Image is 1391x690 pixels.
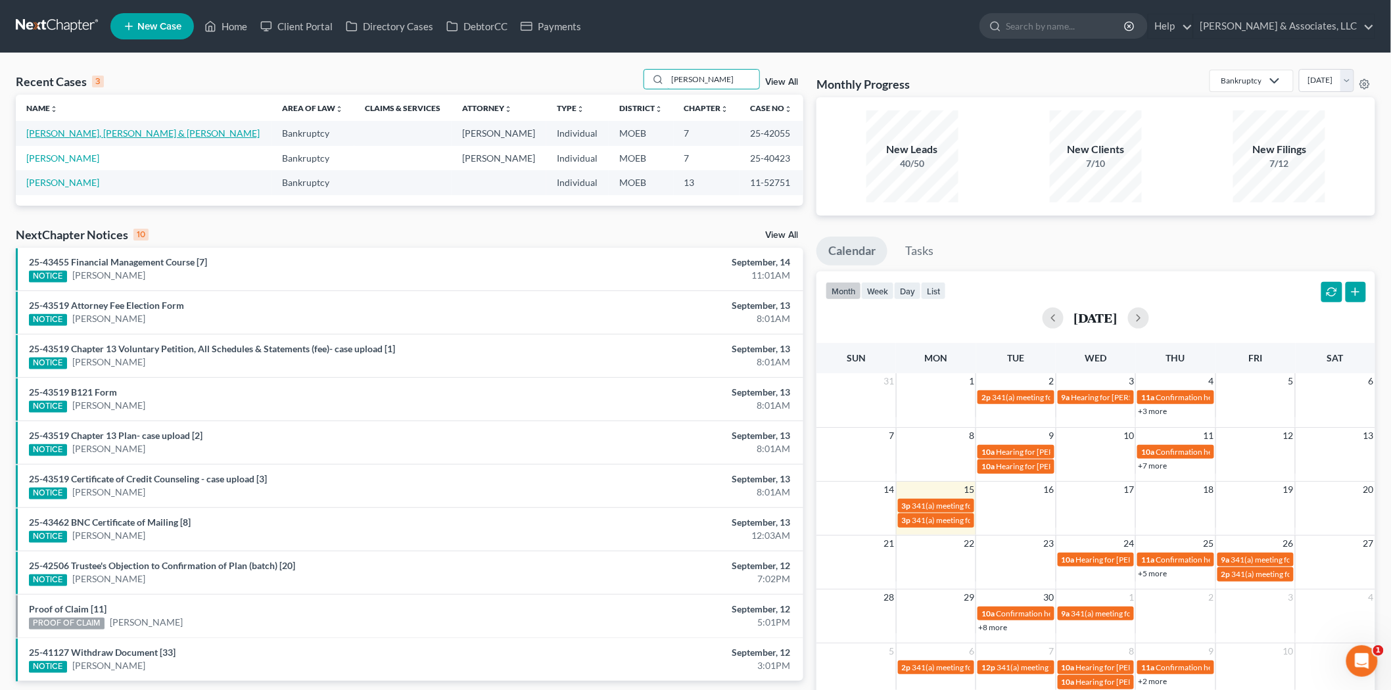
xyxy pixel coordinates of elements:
h3: Monthly Progress [816,76,910,92]
span: 341(a) meeting for [PERSON_NAME] [912,515,1039,525]
span: 10a [981,447,995,457]
div: NOTICE [29,531,67,543]
td: 25-40423 [740,146,803,170]
span: 10a [1141,447,1154,457]
span: 341(a) meeting for [PERSON_NAME] [992,392,1119,402]
span: 20 [1362,482,1375,497]
td: MOEB [609,170,674,195]
td: Bankruptcy [272,146,355,170]
span: 8 [1127,643,1135,659]
div: NOTICE [29,661,67,673]
a: View All [765,231,798,240]
span: 1 [968,373,976,389]
a: [PERSON_NAME] [26,177,99,188]
div: 8:01AM [545,356,790,369]
a: [PERSON_NAME] [72,486,145,499]
span: 341(a) meeting for [PERSON_NAME] [1072,609,1198,618]
div: September, 12 [545,559,790,572]
td: 7 [674,146,740,170]
span: Sun [847,352,866,363]
span: 17 [1122,482,1135,497]
span: Mon [925,352,948,363]
span: 23 [1043,536,1056,551]
span: 14 [883,482,896,497]
span: 3p [902,515,911,525]
div: September, 13 [545,472,790,486]
span: Confirmation hearing for [PERSON_NAME] [1156,447,1305,457]
span: 21 [883,536,896,551]
div: 8:01AM [545,486,790,499]
span: Confirmation hearing for [PERSON_NAME] [1156,662,1305,672]
span: 7 [1048,643,1056,659]
a: Calendar [816,237,887,265]
div: September, 14 [545,256,790,269]
i: unfold_more [577,105,584,113]
iframe: Intercom live chat [1346,645,1378,677]
span: Confirmation hearing for [PERSON_NAME] [1156,555,1305,564]
a: 25-43519 B121 Form [29,386,117,398]
div: NOTICE [29,357,67,369]
span: 16 [1043,482,1056,497]
div: 7/10 [1050,157,1142,170]
span: 10a [1062,662,1075,672]
span: 341(a) meeting for [PERSON_NAME] [1231,555,1358,564]
td: Bankruptcy [272,170,355,195]
span: 8 [968,428,976,444]
span: 11a [1141,392,1154,402]
a: 25-43519 Attorney Fee Election Form [29,300,184,311]
a: +5 more [1138,568,1167,578]
span: 27 [1362,536,1375,551]
span: 11a [1141,555,1154,564]
div: Bankruptcy [1221,75,1261,86]
span: 6 [968,643,976,659]
span: New Case [137,22,181,32]
div: 8:01AM [545,312,790,325]
span: 4 [1367,589,1375,605]
span: 11 [1362,643,1375,659]
span: 9a [1062,392,1070,402]
span: 6 [1367,373,1375,389]
th: Claims & Services [354,95,452,121]
a: 25-41127 Withdraw Document [33] [29,647,176,658]
span: 3 [1127,373,1135,389]
div: 10 [133,229,149,241]
td: 7 [674,121,740,145]
a: [PERSON_NAME] [72,442,145,455]
span: Sat [1327,352,1344,363]
span: 29 [962,589,976,605]
div: 8:01AM [545,399,790,412]
a: 25-43519 Chapter 13 Plan- case upload [2] [29,430,202,441]
div: 3:01PM [545,659,790,672]
td: Individual [546,146,609,170]
span: 12p [981,662,995,672]
span: 10a [1062,555,1075,564]
a: 25-42506 Trustee's Objection to Confirmation of Plan (batch) [20] [29,560,295,571]
span: 341(a) meeting for [PERSON_NAME] [997,662,1123,672]
a: Area of Lawunfold_more [283,103,344,113]
div: 11:01AM [545,269,790,282]
div: NOTICE [29,444,67,456]
a: Districtunfold_more [619,103,663,113]
span: 5 [888,643,896,659]
span: 12 [1282,428,1295,444]
td: 13 [674,170,740,195]
a: 25-43519 Chapter 13 Voluntary Petition, All Schedules & Statements (fee)- case upload [1] [29,343,395,354]
td: MOEB [609,121,674,145]
div: September, 12 [545,603,790,616]
span: Thu [1166,352,1185,363]
div: NextChapter Notices [16,227,149,242]
input: Search by name... [1006,14,1126,38]
td: [PERSON_NAME] [452,121,546,145]
td: [PERSON_NAME] [452,146,546,170]
span: Wed [1085,352,1106,363]
div: 7:02PM [545,572,790,586]
a: [PERSON_NAME] [26,152,99,164]
td: 25-42055 [740,121,803,145]
span: Hearing for [PERSON_NAME] & [PERSON_NAME] [1076,662,1248,672]
div: NOTICE [29,574,67,586]
span: 18 [1202,482,1215,497]
span: 30 [1043,589,1056,605]
div: September, 13 [545,342,790,356]
span: 3 [1287,589,1295,605]
span: 9 [1048,428,1056,444]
